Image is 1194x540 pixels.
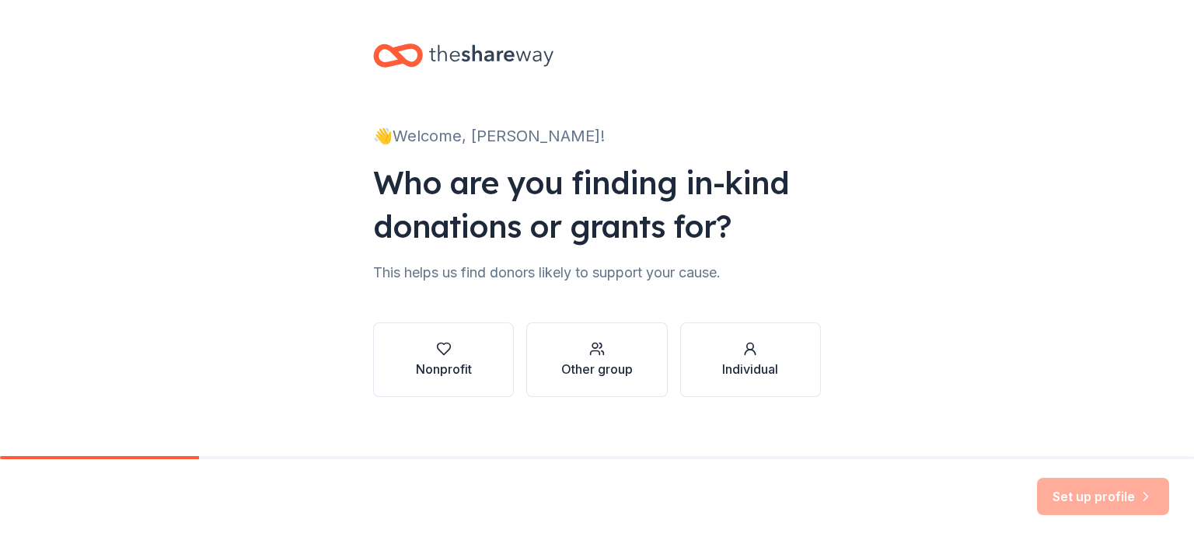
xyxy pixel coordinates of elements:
div: Other group [561,360,633,378]
div: Individual [722,360,778,378]
button: Other group [526,322,667,397]
div: This helps us find donors likely to support your cause. [373,260,821,285]
button: Individual [680,322,821,397]
button: Nonprofit [373,322,514,397]
div: Who are you finding in-kind donations or grants for? [373,161,821,248]
div: Nonprofit [416,360,472,378]
div: 👋 Welcome, [PERSON_NAME]! [373,124,821,148]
